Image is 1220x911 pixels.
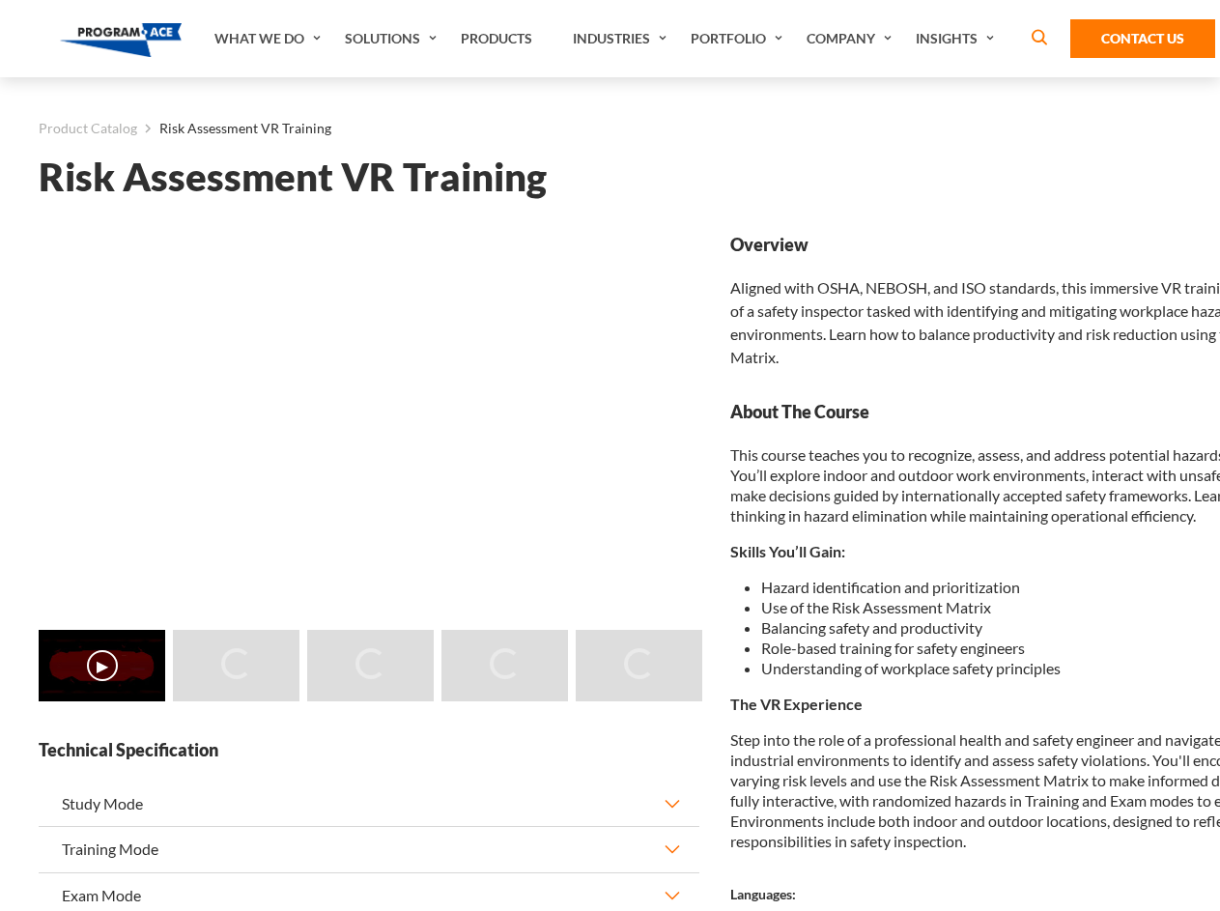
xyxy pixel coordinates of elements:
[87,650,118,681] button: ▶
[39,233,699,605] iframe: Risk Assessment VR Training - Video 0
[39,116,137,141] a: Product Catalog
[39,782,699,826] button: Study Mode
[39,630,165,701] img: Risk Assessment VR Training - Video 0
[39,827,699,871] button: Training Mode
[137,116,331,141] li: Risk Assessment VR Training
[39,738,699,762] strong: Technical Specification
[730,886,796,902] strong: Languages:
[1070,19,1215,58] a: Contact Us
[60,23,183,57] img: Program-Ace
